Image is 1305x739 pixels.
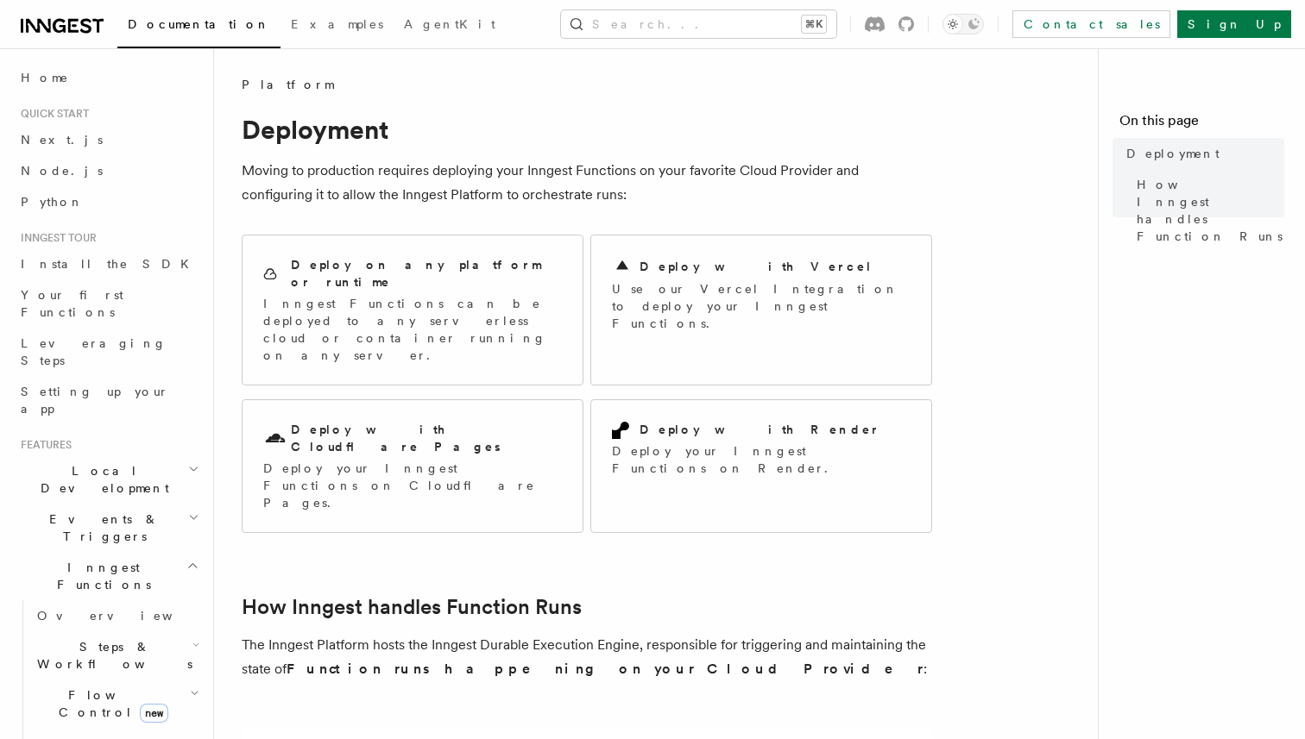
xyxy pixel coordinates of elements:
a: Deploy with RenderDeploy your Inngest Functions on Render. [590,399,932,533]
a: Next.js [14,124,203,155]
a: Overview [30,600,203,631]
h2: Deploy with Render [640,421,880,438]
a: Deploy with VercelUse our Vercel Integration to deploy your Inngest Functions. [590,235,932,385]
p: Deploy your Inngest Functions on Render. [612,442,911,477]
span: Steps & Workflows [30,638,192,673]
span: Documentation [128,17,270,31]
a: Setting up your app [14,376,203,424]
p: The Inngest Platform hosts the Inngest Durable Execution Engine, responsible for triggering and m... [242,633,932,681]
span: Examples [291,17,383,31]
a: Contact sales [1012,10,1170,38]
h1: Deployment [242,114,932,145]
a: Deployment [1119,138,1284,169]
button: Flow Controlnew [30,680,203,728]
span: Node.js [21,164,103,178]
span: Inngest tour [14,231,97,245]
a: Documentation [117,5,281,48]
span: Next.js [21,133,103,147]
h2: Deploy with Vercel [640,258,873,275]
span: new [140,704,168,723]
span: Flow Control [30,686,190,721]
svg: Cloudflare [263,427,287,451]
a: How Inngest handles Function Runs [1130,169,1284,252]
button: Search...⌘K [561,10,836,38]
span: Events & Triggers [14,510,188,545]
span: Quick start [14,107,89,121]
span: Features [14,438,72,452]
button: Inngest Functions [14,552,203,600]
span: Deployment [1126,145,1220,162]
span: Local Development [14,462,188,497]
span: Overview [37,609,215,623]
strong: Function runs happening on your Cloud Provider [287,661,924,677]
span: Leveraging Steps [21,336,167,367]
h4: On this page [1119,110,1284,138]
span: Install the SDK [21,257,199,271]
p: Use our Vercel Integration to deploy your Inngest Functions. [612,280,911,332]
a: AgentKit [394,5,506,47]
span: AgentKit [404,17,495,31]
span: Setting up your app [21,385,169,416]
span: How Inngest handles Function Runs [1137,176,1284,245]
p: Deploy your Inngest Functions on Cloudflare Pages. [263,460,562,511]
a: Python [14,186,203,217]
button: Steps & Workflows [30,631,203,680]
h2: Deploy on any platform or runtime [291,256,562,291]
h2: Deploy with Cloudflare Pages [291,421,562,455]
a: Leveraging Steps [14,328,203,376]
span: Platform [242,76,333,93]
a: Deploy on any platform or runtimeInngest Functions can be deployed to any serverless cloud or con... [242,235,583,385]
span: Python [21,195,84,209]
a: Node.js [14,155,203,186]
a: How Inngest handles Function Runs [242,595,582,619]
span: Home [21,69,69,86]
a: Install the SDK [14,248,203,279]
button: Events & Triggers [14,504,203,552]
a: Examples [281,5,394,47]
a: Sign Up [1177,10,1291,38]
p: Inngest Functions can be deployed to any serverless cloud or container running on any server. [263,295,562,364]
span: Inngest Functions [14,559,186,593]
button: Local Development [14,455,203,504]
span: Your first Functions [21,288,123,319]
kbd: ⌘K [802,16,826,33]
a: Deploy with Cloudflare PagesDeploy your Inngest Functions on Cloudflare Pages. [242,399,583,533]
a: Home [14,62,203,93]
a: Your first Functions [14,279,203,328]
button: Toggle dark mode [942,14,984,34]
p: Moving to production requires deploying your Inngest Functions on your favorite Cloud Provider an... [242,159,932,207]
